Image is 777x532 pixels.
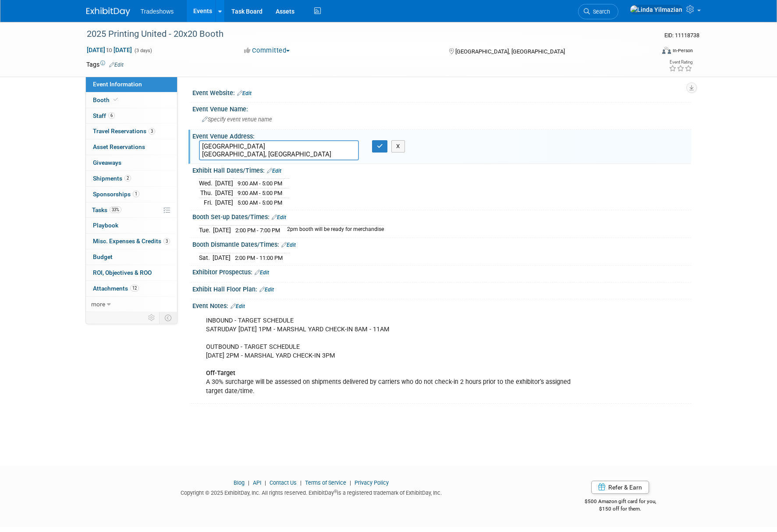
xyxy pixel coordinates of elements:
[130,285,139,291] span: 12
[93,81,142,88] span: Event Information
[455,48,565,55] span: [GEOGRAPHIC_DATA], [GEOGRAPHIC_DATA]
[93,96,120,103] span: Booth
[199,225,213,234] td: Tue.
[246,479,252,486] span: |
[591,481,649,494] a: Refer & Earn
[199,179,215,188] td: Wed.
[86,92,177,108] a: Booth
[86,265,177,280] a: ROI, Objectives & ROO
[215,179,233,188] td: [DATE]
[86,487,537,497] div: Copyright © 2025 ExhibitDay, Inc. All rights reserved. ExhibitDay is a registered trademark of Ex...
[86,187,177,202] a: Sponsorships1
[93,128,155,135] span: Travel Reservations
[163,238,170,245] span: 3
[108,112,115,119] span: 6
[550,505,691,513] div: $150 off for them.
[86,218,177,233] a: Playbook
[199,188,215,198] td: Thu.
[93,269,152,276] span: ROI, Objectives & ROO
[86,60,124,69] td: Tags
[93,112,115,119] span: Staff
[270,479,297,486] a: Contact Us
[159,312,177,323] td: Toggle Event Tabs
[84,26,642,42] div: 2025 Printing United - 20x20 Booth
[662,47,671,54] img: Format-Inperson.png
[86,202,177,218] a: Tasks33%
[93,191,139,198] span: Sponsorships
[255,270,269,276] a: Edit
[603,46,693,59] div: Event Format
[200,312,595,400] div: INBOUND - TARGET SCHEDULE SATRUDAY [DATE] 1PM - MARSHAL YARD CHECK-IN 8AM - 11AM OUTBOUND - TARGE...
[86,171,177,186] a: Shipments2
[91,301,105,308] span: more
[282,225,384,234] td: 2pm booth will be ready for merchandise
[669,60,692,64] div: Event Rating
[199,198,215,207] td: Fri.
[141,8,174,15] span: Tradeshows
[86,281,177,296] a: Attachments12
[93,159,121,166] span: Giveaways
[192,86,691,98] div: Event Website:
[93,222,118,229] span: Playbook
[192,103,691,113] div: Event Venue Name:
[355,479,389,486] a: Privacy Policy
[86,108,177,124] a: Staff6
[263,479,268,486] span: |
[133,191,139,197] span: 1
[235,227,280,234] span: 2:00 PM - 7:00 PM
[215,188,233,198] td: [DATE]
[234,479,245,486] a: Blog
[114,97,118,102] i: Booth reservation complete
[192,238,691,249] div: Booth Dismantle Dates/Times:
[664,32,699,39] span: Event ID: 11118738
[253,479,261,486] a: API
[86,77,177,92] a: Event Information
[93,175,131,182] span: Shipments
[238,180,282,187] span: 9:00 AM - 5:00 PM
[298,479,304,486] span: |
[213,225,231,234] td: [DATE]
[109,62,124,68] a: Edit
[672,47,693,54] div: In-Person
[630,5,683,14] img: Linda Yilmazian
[192,266,691,277] div: Exhibitor Prospectus:
[215,198,233,207] td: [DATE]
[92,206,121,213] span: Tasks
[105,46,114,53] span: to
[86,155,177,170] a: Giveaways
[202,116,272,123] span: Specify event venue name
[149,128,155,135] span: 3
[93,143,145,150] span: Asset Reservations
[550,492,691,512] div: $500 Amazon gift card for you,
[93,238,170,245] span: Misc. Expenses & Credits
[590,8,610,15] span: Search
[86,249,177,265] a: Budget
[144,312,160,323] td: Personalize Event Tab Strip
[238,190,282,196] span: 9:00 AM - 5:00 PM
[86,139,177,155] a: Asset Reservations
[305,479,346,486] a: Terms of Service
[348,479,353,486] span: |
[192,210,691,222] div: Booth Set-up Dates/Times:
[86,46,132,54] span: [DATE] [DATE]
[93,253,113,260] span: Budget
[231,303,245,309] a: Edit
[578,4,618,19] a: Search
[124,175,131,181] span: 2
[334,489,337,494] sup: ®
[238,199,282,206] span: 5:00 AM - 5:00 PM
[93,285,139,292] span: Attachments
[86,234,177,249] a: Misc. Expenses & Credits3
[391,140,405,153] button: X
[134,48,152,53] span: (3 days)
[237,90,252,96] a: Edit
[192,299,691,311] div: Event Notes:
[199,253,213,262] td: Sat.
[206,369,235,377] b: Off-Target
[192,283,691,294] div: Exhibit Hall Floor Plan:
[213,253,231,262] td: [DATE]
[281,242,296,248] a: Edit
[267,168,281,174] a: Edit
[86,124,177,139] a: Travel Reservations3
[86,297,177,312] a: more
